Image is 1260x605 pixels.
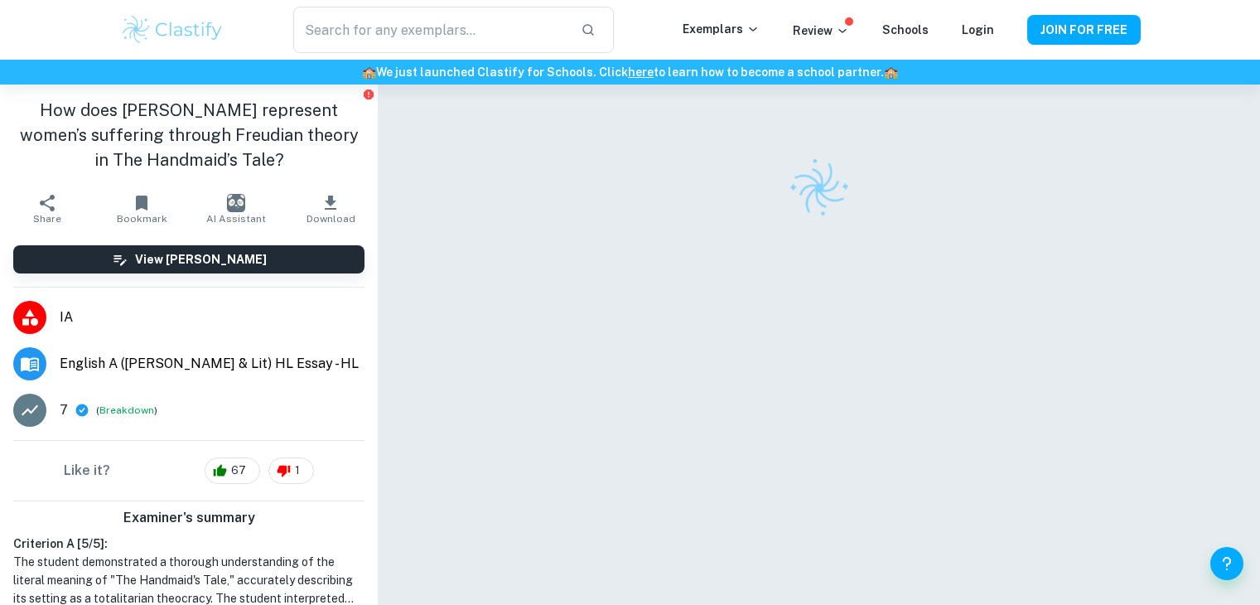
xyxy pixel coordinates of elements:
button: AI Assistant [189,186,283,232]
button: Help and Feedback [1210,547,1243,580]
span: 🏫 [362,65,376,79]
span: 🏫 [884,65,898,79]
p: 7 [60,400,68,420]
h6: We just launched Clastify for Schools. Click to learn how to become a school partner. [3,63,1257,81]
span: Bookmark [117,213,167,225]
span: Share [33,213,61,225]
h6: Like it? [64,461,110,481]
span: 1 [286,462,309,479]
span: 67 [222,462,255,479]
img: Clastify logo [120,13,225,46]
img: AI Assistant [227,194,245,212]
img: Clastify logo [778,148,860,230]
div: 1 [268,457,314,484]
h1: How does [PERSON_NAME] represent women’s suffering through Freudian theory in The Handmaid’s Tale? [13,98,364,172]
span: Download [307,213,355,225]
h6: View [PERSON_NAME] [135,250,267,269]
button: Download [283,186,378,232]
a: Schools [882,23,929,36]
button: Breakdown [99,403,154,418]
button: Bookmark [94,186,189,232]
p: Review [793,22,849,40]
button: JOIN FOR FREE [1027,15,1141,45]
input: Search for any exemplars... [293,7,567,53]
span: IA [60,307,364,327]
span: AI Assistant [206,213,266,225]
div: 67 [205,457,260,484]
button: View [PERSON_NAME] [13,245,364,273]
span: English A ([PERSON_NAME] & Lit) HL Essay - HL [60,354,364,374]
h6: Criterion A [ 5 / 5 ]: [13,535,364,553]
p: Exemplars [683,20,760,38]
a: Login [962,23,994,36]
h6: Examiner's summary [7,508,371,528]
span: ( ) [96,403,157,419]
a: here [628,65,654,79]
button: Report issue [362,88,374,100]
